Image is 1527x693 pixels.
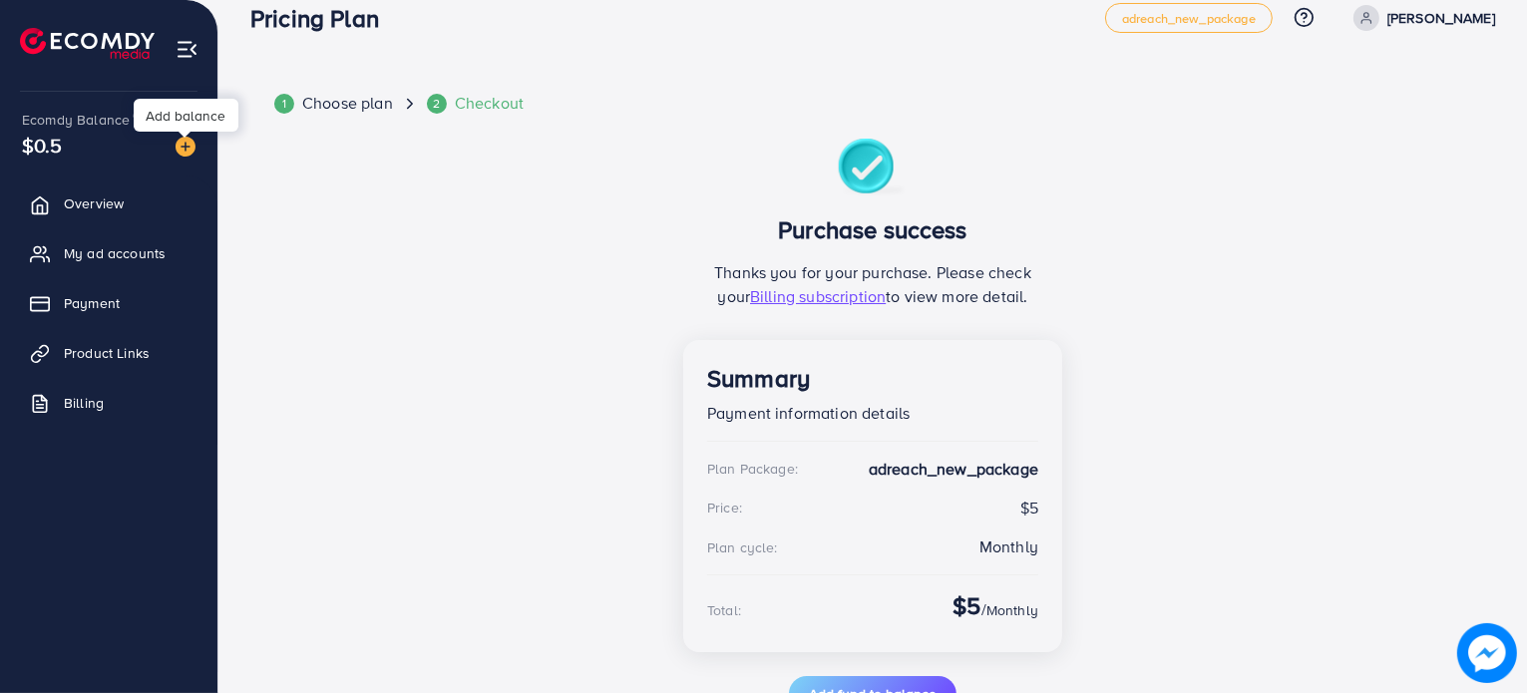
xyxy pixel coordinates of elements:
[176,38,198,61] img: menu
[64,393,104,413] span: Billing
[707,497,1038,520] div: $5
[1105,3,1273,33] a: adreach_new_package
[707,260,1038,308] p: Thanks you for your purchase. Please check your to view more detail.
[15,283,202,323] a: Payment
[64,243,166,263] span: My ad accounts
[986,600,1038,620] span: Monthly
[22,110,130,130] span: Ecomdy Balance
[953,591,980,620] h3: $5
[1457,623,1517,683] img: image
[1345,5,1495,31] a: [PERSON_NAME]
[1387,6,1495,30] p: [PERSON_NAME]
[707,459,798,479] div: Plan Package:
[707,537,778,557] div: Plan cycle:
[750,285,886,307] span: Billing subscription
[427,94,447,114] div: 2
[15,333,202,373] a: Product Links
[176,137,195,157] img: image
[15,183,202,223] a: Overview
[64,343,150,363] span: Product Links
[302,92,393,115] span: Choose plan
[64,193,124,213] span: Overview
[134,99,238,132] div: Add balance
[274,94,294,114] div: 1
[838,139,909,199] img: success
[22,131,63,160] span: $0.5
[20,28,155,59] img: logo
[707,364,1038,393] h3: Summary
[15,233,202,273] a: My ad accounts
[15,383,202,423] a: Billing
[1122,12,1256,25] span: adreach_new_package
[979,535,1038,558] div: Monthly
[707,498,742,518] div: Price:
[707,401,1038,425] p: Payment information details
[869,458,1038,481] strong: adreach_new_package
[455,92,524,115] span: Checkout
[64,293,120,313] span: Payment
[953,591,1038,628] div: /
[707,600,741,620] div: Total:
[250,4,395,33] h3: Pricing Plan
[707,215,1038,244] h3: Purchase success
